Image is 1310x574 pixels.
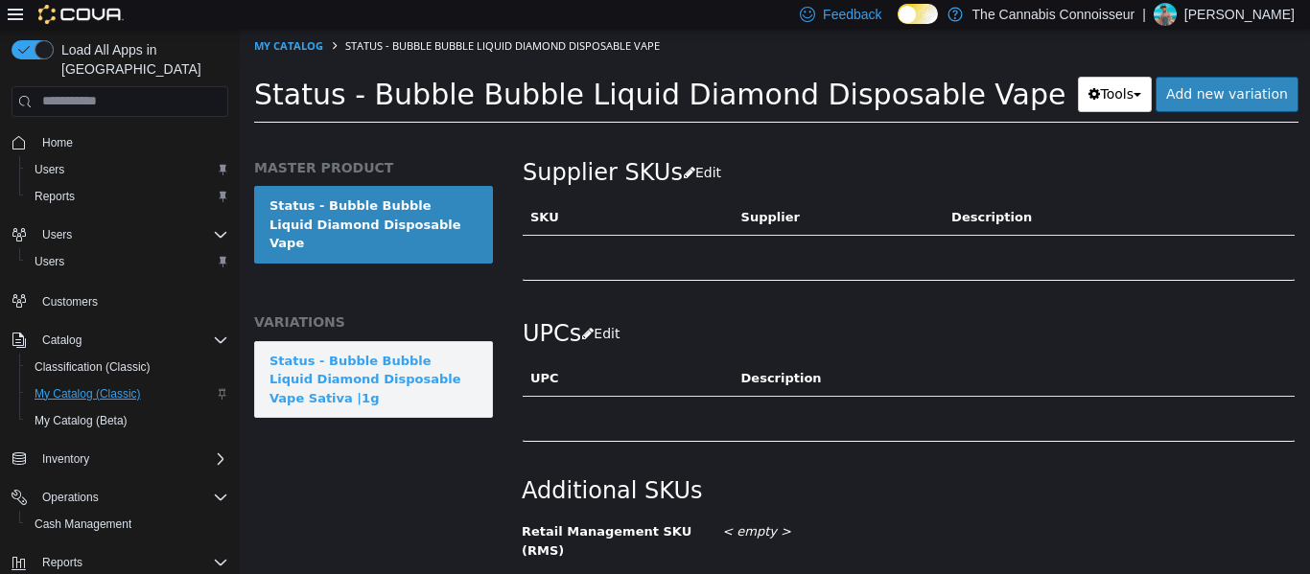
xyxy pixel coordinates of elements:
span: Retail Management SKU (RMS) [282,495,452,529]
div: Joey Sytsma [1154,3,1177,26]
span: Inventory [42,451,89,467]
span: Additional SKUs [282,448,463,477]
button: Tools [838,48,912,83]
button: Edit [443,126,492,162]
span: Users [35,254,64,269]
a: Customers [35,290,105,313]
span: Classification (Classic) [27,356,228,379]
button: Operations [35,486,106,509]
span: Users [35,223,228,246]
span: Catalog [42,333,82,348]
button: Catalog [35,329,89,352]
button: Edit [341,287,390,323]
p: The Cannabis Connoisseur [972,3,1135,26]
h2: UPCs [283,287,390,323]
h5: VARIATIONS [14,285,253,302]
a: My Catalog (Beta) [27,409,135,432]
span: Users [27,158,228,181]
span: Customers [35,288,228,312]
button: My Catalog (Beta) [19,407,236,434]
span: Reports [35,551,228,574]
span: Users [27,250,228,273]
span: UPC [291,342,319,356]
a: Reports [27,185,82,208]
p: | [1142,3,1146,26]
a: My Catalog (Classic) [27,382,149,405]
button: My Catalog (Classic) [19,380,236,407]
span: Users [35,162,64,177]
h5: MASTER PRODUCT [14,130,253,148]
span: Users [42,227,72,242]
button: Inventory [35,448,97,471]
span: Load All Apps in [GEOGRAPHIC_DATA] [54,40,228,79]
span: SKU [291,181,319,195]
span: My Catalog (Classic) [35,386,141,402]
a: Add new variation [916,48,1059,83]
a: Status - Bubble Bubble Liquid Diamond Disposable Vape [14,157,253,235]
span: Status - Bubble Bubble Liquid Diamond Disposable Vape [14,49,826,82]
span: My Catalog (Beta) [35,413,128,428]
span: Dark Mode [898,24,899,25]
button: Operations [4,484,236,511]
a: Users [27,158,72,181]
button: Users [19,248,236,275]
span: My Catalog (Classic) [27,382,228,405]
span: Home [42,135,73,150]
span: Supplier [502,181,560,195]
span: Reports [27,185,228,208]
button: Inventory [4,446,236,472]
p: [PERSON_NAME] [1184,3,1295,26]
span: Catalog [35,329,228,352]
button: Catalog [4,327,236,354]
button: Cash Management [19,511,236,538]
span: Home [35,130,228,154]
button: Users [19,156,236,183]
span: Feedback [823,5,881,24]
div: Status - Bubble Bubble Liquid Diamond Disposable Vape Sativa |1g [30,323,238,379]
a: Home [35,131,81,154]
span: Customers [42,294,98,310]
button: Users [4,221,236,248]
button: Reports [35,551,90,574]
span: Inventory [35,448,228,471]
span: My Catalog (Beta) [27,409,228,432]
span: Status - Bubble Bubble Liquid Diamond Disposable Vape [105,10,420,24]
span: Operations [42,490,99,505]
button: Users [35,223,80,246]
img: Cova [38,5,124,24]
input: Dark Mode [898,4,938,24]
a: Cash Management [27,513,139,536]
button: Reports [19,183,236,210]
div: < empty > [468,487,1070,520]
a: Classification (Classic) [27,356,158,379]
span: Cash Management [27,513,228,536]
button: Classification (Classic) [19,354,236,380]
h2: Supplier SKUs [283,126,492,162]
span: Description [502,342,582,356]
span: Reports [35,189,75,204]
span: Reports [42,555,82,570]
button: Customers [4,287,236,314]
span: Description [712,181,792,195]
button: Home [4,128,236,156]
span: Classification (Classic) [35,359,151,375]
span: Operations [35,486,228,509]
a: My Catalog [14,10,83,24]
span: Cash Management [35,517,131,532]
a: Users [27,250,72,273]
